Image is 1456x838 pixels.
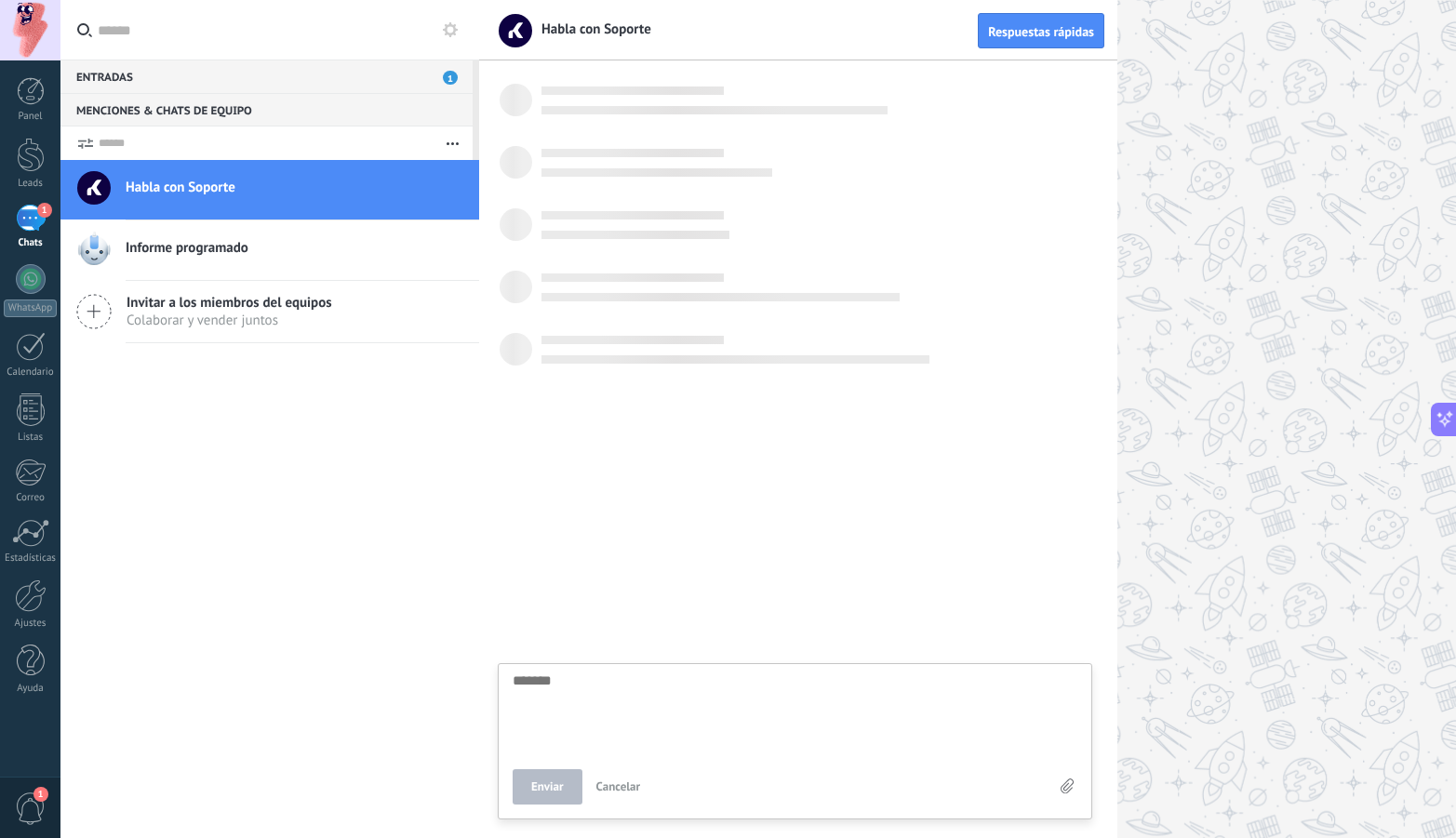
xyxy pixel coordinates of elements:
[33,787,48,802] span: 1
[443,71,458,85] span: 1
[4,299,57,317] div: WhatsApp
[60,220,479,280] a: Informe programado
[4,432,58,444] div: Listas
[4,366,58,379] div: Calendario
[126,239,248,258] span: Informe programado
[4,552,58,565] div: Estadísticas
[988,25,1094,38] span: Respuestas rápidas
[596,778,641,794] span: Cancelar
[4,237,58,249] div: Chats
[127,312,332,329] span: Colaborar y vender juntos
[4,111,58,123] div: Panel
[531,780,564,793] span: Enviar
[433,126,473,160] button: Más
[60,60,473,93] div: Entradas
[4,178,58,190] div: Leads
[978,13,1104,48] button: Respuestas rápidas
[530,20,651,38] span: Habla con Soporte
[60,160,479,219] a: Habla con Soporte
[126,179,235,197] span: Habla con Soporte
[4,683,58,695] div: Ayuda
[37,203,52,218] span: 1
[60,93,473,126] div: Menciones & Chats de equipo
[513,769,582,805] button: Enviar
[127,294,332,312] span: Invitar a los miembros del equipos
[589,769,648,805] button: Cancelar
[4,492,58,504] div: Correo
[4,618,58,630] div: Ajustes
